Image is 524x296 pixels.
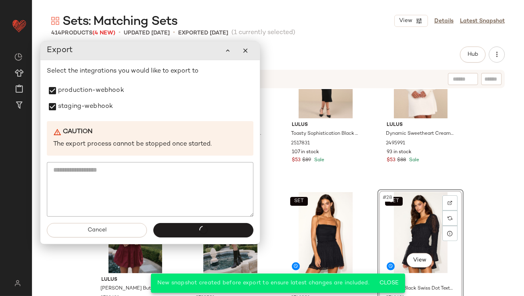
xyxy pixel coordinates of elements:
[14,53,22,61] img: svg%3e
[51,17,59,25] img: svg%3e
[386,140,405,147] span: 2495991
[58,99,113,115] label: staging-webhook
[386,130,454,138] span: Dynamic Sweetheart Cream Eyelash Knit Mini Dress & Shrug Set
[387,157,396,164] span: $53
[292,157,301,164] span: $53
[434,17,454,25] a: Details
[53,140,247,149] p: The export process cannot be stopped once started.
[92,30,115,36] span: (4 New)
[285,192,366,273] img: 2741831_01_hero_2025-09-25.jpg
[157,280,369,286] span: New snapshot created before export to ensure latest changes are included.
[413,257,426,264] span: View
[376,276,402,290] button: Close
[380,192,461,273] img: 2741691_01_hero_2025-09-25.jpg
[292,149,319,156] span: 107 in stock
[407,253,432,268] button: View
[178,29,228,37] p: Exported [DATE]
[118,28,120,38] span: •
[379,280,399,286] span: Close
[51,29,115,37] div: Products
[460,47,486,63] button: Hub
[11,18,27,34] img: heart_red.DM2ytmEG.svg
[58,83,124,99] label: production-webhook
[47,67,253,76] p: Select the integrations you would like to export to
[62,14,177,30] span: Sets: Matching Sets
[408,158,419,163] span: Sale
[448,216,452,221] img: svg%3e
[51,30,61,36] span: 414
[399,18,412,24] span: View
[448,201,452,205] img: svg%3e
[387,149,412,156] span: 93 in stock
[386,285,454,292] span: Katima Black Swiss Dot Textured Long Sleeve Top
[292,122,359,129] span: Lulus
[231,28,295,38] span: (1 currently selected)
[291,130,359,138] span: Toasty Sophistication Black Two-Piece Cardi Sweater Midi Dress
[124,29,170,37] p: updated [DATE]
[302,157,311,164] span: $89
[290,197,308,206] button: SET
[291,140,310,147] span: 2517831
[47,44,73,57] span: Export
[63,128,92,137] b: Caution
[47,223,147,237] button: Cancel
[387,122,454,129] span: Lulus
[397,157,406,164] span: $88
[102,276,169,284] span: Lulus
[294,199,304,204] span: SET
[101,285,169,292] span: [PERSON_NAME] Button-Front Cap Sleeve Crop Top
[394,15,428,27] button: View
[10,280,25,286] img: svg%3e
[87,227,106,233] span: Cancel
[382,194,394,202] span: #28
[313,158,324,163] span: Sale
[460,17,505,25] a: Latest Snapshot
[389,199,399,204] span: SET
[385,197,403,206] button: SET
[173,28,175,38] span: •
[467,51,478,58] span: Hub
